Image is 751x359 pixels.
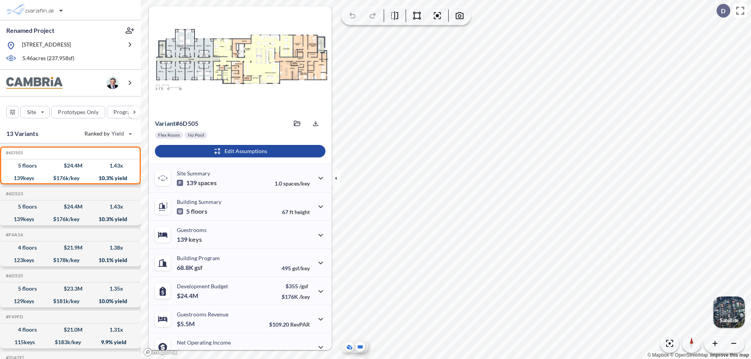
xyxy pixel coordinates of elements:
[4,314,23,320] h5: Click to copy the code
[189,236,202,243] span: keys
[106,77,119,89] img: user logo
[169,98,210,104] p: View Floorplans
[177,320,196,328] p: $5.5M
[670,352,708,358] a: OpenStreetMap
[177,198,221,205] p: Building Summary
[177,170,210,177] p: Site Summary
[177,283,228,289] p: Development Budget
[177,227,207,233] p: Guestrooms
[299,293,310,300] span: /key
[4,232,23,238] h5: Click to copy the code
[177,339,231,346] p: Net Operating Income
[282,265,310,271] p: 495
[282,209,310,215] p: 67
[282,283,310,289] p: $355
[275,180,310,187] p: 1.0
[713,296,745,328] img: Switcher Image
[177,179,217,187] p: 139
[58,108,99,116] p: Prototypes Only
[225,147,267,155] p: Edit Assumptions
[51,106,105,118] button: Prototypes Only
[345,342,354,352] button: Aerial View
[6,129,38,138] p: 13 Variants
[194,264,203,271] span: gsf
[22,41,71,50] p: [STREET_ADDRESS]
[188,132,204,138] p: No Pool
[6,26,54,35] p: Renamed Project
[111,130,124,138] span: Yield
[158,132,180,138] p: Flex Room
[155,120,176,127] span: Variant
[177,255,220,261] p: Building Program
[20,106,50,118] button: Site
[177,264,203,271] p: 68.8K
[292,265,310,271] span: gsf/key
[177,348,196,356] p: $2.5M
[177,311,228,318] p: Guestrooms Revenue
[269,321,310,328] p: $109.20
[290,321,310,328] span: RevPAR
[155,120,198,127] p: # 6d505
[177,236,202,243] p: 139
[295,209,310,215] span: height
[177,207,207,215] p: 5
[155,145,325,157] button: Edit Assumptions
[198,179,217,187] span: spaces
[289,209,293,215] span: ft
[191,207,207,215] span: floors
[4,150,23,155] h5: Click to copy the code
[4,273,23,279] h5: Click to copy the code
[27,108,36,116] p: Site
[720,317,738,323] p: Satellite
[293,349,310,356] span: margin
[22,54,74,63] p: 5.46 acres ( 237,958 sf)
[107,106,149,118] button: Program
[282,293,310,300] p: $176K
[283,180,310,187] span: spaces/key
[113,108,135,116] p: Program
[6,77,63,89] img: BrandImage
[647,352,669,358] a: Mapbox
[4,191,23,196] h5: Click to copy the code
[356,342,365,352] button: Site Plan
[299,283,308,289] span: /gsf
[710,352,749,358] a: Improve this map
[78,127,137,140] button: Ranked by Yield
[177,292,199,300] p: $24.4M
[143,348,178,357] a: Mapbox homepage
[713,296,745,328] button: Switcher ImageSatellite
[721,7,726,14] p: D
[277,349,310,356] p: 45.0%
